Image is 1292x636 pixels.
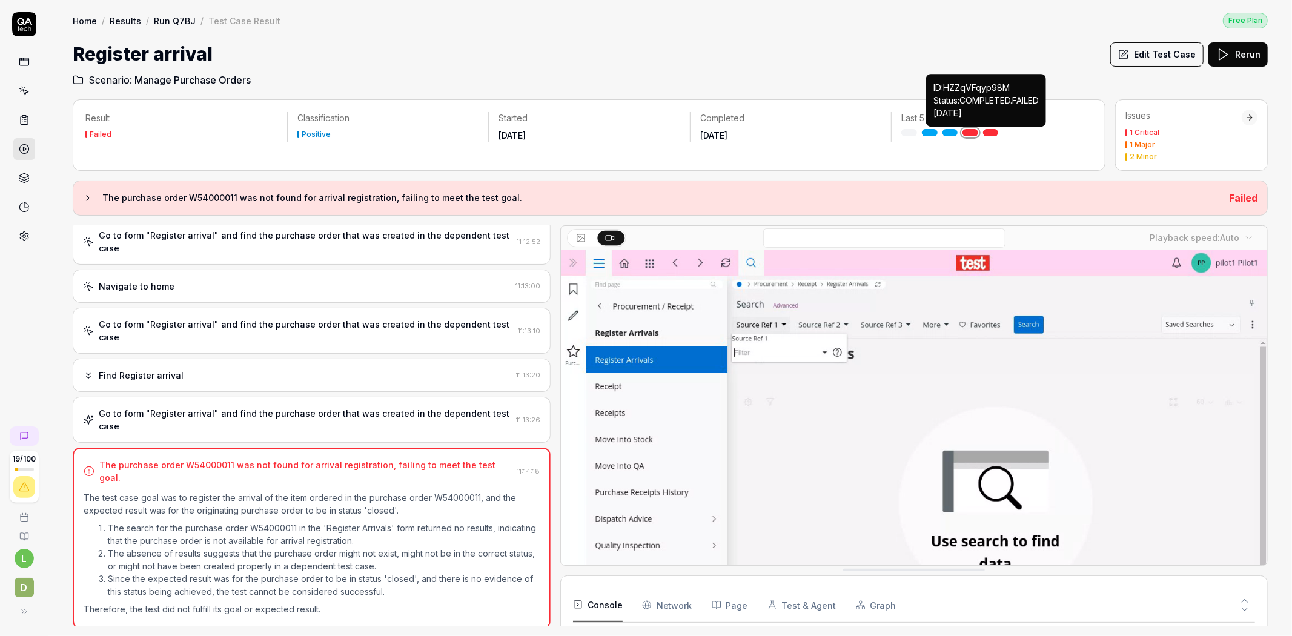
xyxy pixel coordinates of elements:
[208,15,280,27] div: Test Case Result
[1130,129,1159,136] div: 1 Critical
[933,108,962,118] time: [DATE]
[517,467,540,475] time: 11:14:18
[84,603,540,615] p: Therefore, the test did not fulfill its goal or expected result.
[90,131,111,138] div: Failed
[86,73,132,87] span: Scenario:
[767,588,836,622] button: Test & Agent
[99,459,512,484] div: The purchase order W54000011 was not found for arrival registration, failing to meet the test goal.
[200,15,204,27] div: /
[73,73,251,87] a: Scenario:Manage Purchase Orders
[108,572,540,598] li: Since the expected result was for the purchase order to be in status 'closed', and there is no ev...
[642,588,692,622] button: Network
[1130,141,1155,148] div: 1 Major
[1125,110,1242,122] div: Issues
[1110,42,1204,67] button: Edit Test Case
[518,326,540,335] time: 11:13:10
[1208,42,1268,67] button: Rerun
[1229,192,1257,204] span: Failed
[73,15,97,27] a: Home
[99,369,184,382] div: Find Register arrival
[499,112,680,124] p: Started
[712,588,748,622] button: Page
[515,282,540,290] time: 11:13:00
[99,229,512,254] div: Go to form "Register arrival" and find the purchase order that was created in the dependent test ...
[5,503,43,522] a: Book a call with us
[302,131,331,138] div: Positive
[110,15,141,27] a: Results
[73,41,213,68] h1: Register arrival
[84,491,540,517] p: The test case goal was to register the arrival of the item ordered in the purchase order W5400001...
[12,455,36,463] span: 19 / 100
[700,112,882,124] p: Completed
[10,426,39,446] a: New conversation
[700,130,727,141] time: [DATE]
[856,588,896,622] button: Graph
[517,237,540,246] time: 11:12:52
[83,191,1219,205] button: The purchase order W54000011 was not found for arrival registration, failing to meet the test goal.
[1150,231,1239,244] div: Playback speed:
[499,130,526,141] time: [DATE]
[15,549,34,568] button: l
[15,578,34,597] span: D
[1223,12,1268,28] button: Free Plan
[5,522,43,542] a: Documentation
[102,191,1219,205] h3: The purchase order W54000011 was not found for arrival registration, failing to meet the test goal.
[99,407,511,432] div: Go to form "Register arrival" and find the purchase order that was created in the dependent test ...
[5,568,43,600] button: D
[99,318,513,343] div: Go to form "Register arrival" and find the purchase order that was created in the dependent test ...
[1130,153,1157,161] div: 2 Minor
[146,15,149,27] div: /
[901,112,1083,124] p: Last 5 Runs
[108,522,540,547] li: The search for the purchase order W54000011 in the 'Register Arrivals' form returned no results, ...
[154,15,196,27] a: Run Q7BJ
[516,416,540,424] time: 11:13:26
[102,15,105,27] div: /
[297,112,479,124] p: Classification
[1223,13,1268,28] div: Free Plan
[573,588,623,622] button: Console
[134,73,251,87] span: Manage Purchase Orders
[933,81,1039,119] p: ID: HZZqVFqyp98M Status: COMPLETED . FAILED
[108,547,540,572] li: The absence of results suggests that the purchase order might not exist, might not be in the corr...
[516,371,540,379] time: 11:13:20
[99,280,174,293] div: Navigate to home
[85,112,277,124] p: Result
